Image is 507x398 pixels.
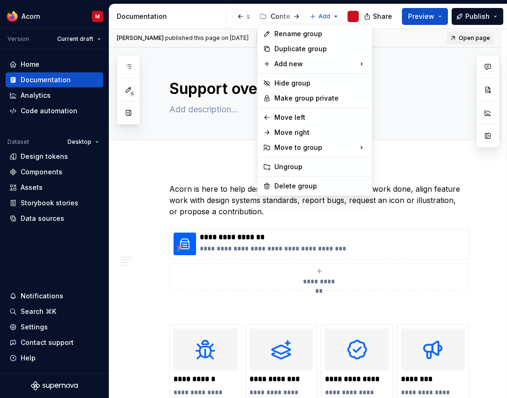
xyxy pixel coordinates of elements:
div: Move to group [259,140,370,155]
div: Ungroup [274,162,366,172]
div: Hide group [274,78,366,88]
div: Move left [274,113,366,122]
div: Move right [274,128,366,137]
div: Rename group [274,29,366,39]
div: Make group private [274,94,366,103]
div: Duplicate group [274,44,366,54]
div: Delete group [274,181,366,191]
div: Add new [259,56,370,71]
